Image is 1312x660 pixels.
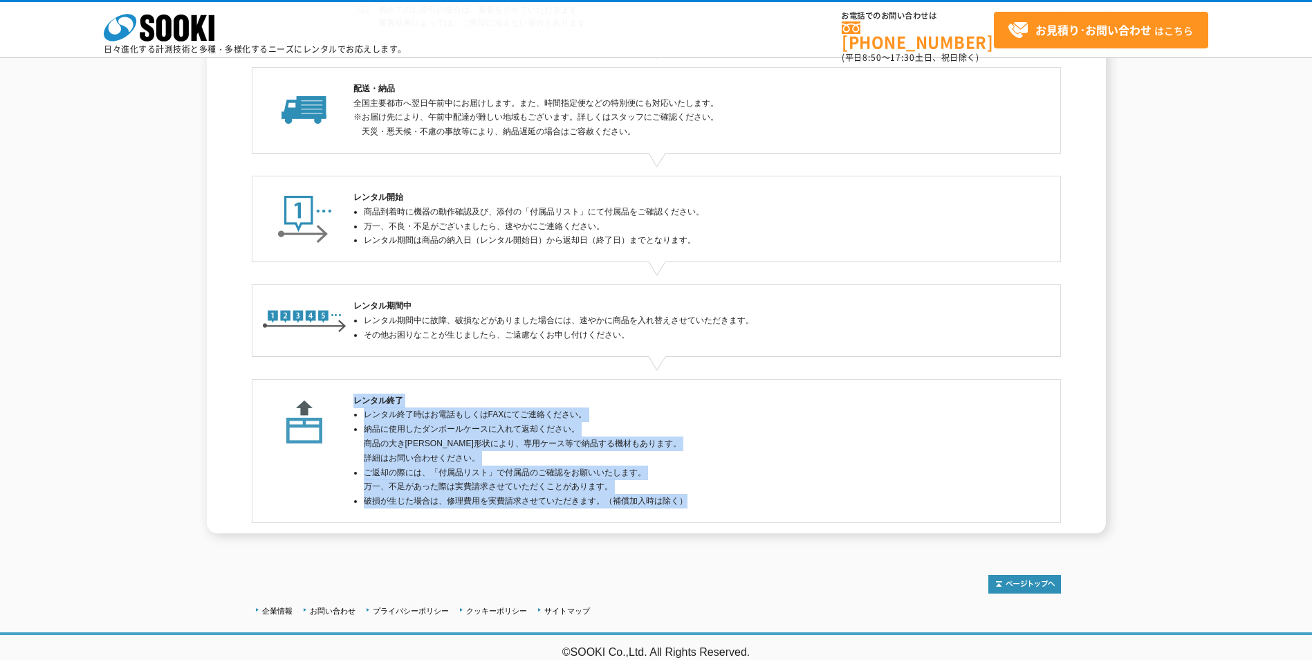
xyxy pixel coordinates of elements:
li: 破損が生じた場合は、修理費用を実費請求させていただきます。（補償加入時は除く） [364,494,959,508]
span: 8:50 [862,51,882,64]
p: 全国主要都市へ翌日午前中にお届けします。また、時間指定便などの特別便にも対応いたします。 [353,96,959,111]
span: はこちら [1008,20,1193,41]
p: 日々進化する計測技術と多種・多様化するニーズにレンタルでお応えします。 [104,45,407,53]
a: サイトマップ [544,607,590,615]
h2: レンタル終了 [353,394,959,408]
img: レンタル終了 [262,394,347,446]
li: レンタル終了時はお電話もしくはFAXにてご連絡ください。 [364,407,959,422]
a: クッキーポリシー [466,607,527,615]
a: お見積り･お問い合わせはこちら [994,12,1208,48]
li: 商品到着時に機器の動作確認及び、添付の「付属品リスト」にて付属品をご確認ください。 [364,205,959,219]
img: 配送・納品 [262,82,347,127]
img: レンタル開始 [262,190,348,244]
a: プライバシーポリシー [373,607,449,615]
a: お問い合わせ [310,607,355,615]
h2: 配送・納品 [353,82,959,96]
li: ご返却の際には、「付属品リスト」で付属品のご確認をお願いいたします。 万一、不足があった際は実費請求させていただくことがあります。 [364,466,959,495]
li: その他お困りなことが生じましたら、ご遠慮なくお申し付けください。 [364,328,959,342]
span: お電話でのお問い合わせは [842,12,994,20]
a: [PHONE_NUMBER] [842,21,994,50]
h2: レンタル期間中 [353,299,959,313]
strong: お見積り･お問い合わせ [1035,21,1152,38]
span: 17:30 [890,51,915,64]
li: 万一、不良・不足がございましたら、速やかにご連絡ください。 [364,219,959,234]
span: (平日 ～ 土日、祝日除く) [842,51,979,64]
li: レンタル期間は商品の納入日（レンタル開始日）から返却日（終了日）までとなります。 [364,233,959,248]
h2: レンタル開始 [353,190,959,205]
img: トップページへ [988,575,1061,594]
img: レンタル期間中 [262,299,347,338]
a: 企業情報 [262,607,293,615]
p: ※お届け先により、午前中配達が難しい地域もございます。詳しくはスタッフにご確認ください。 天災・悪天候・不慮の事故等により、納品遅延の場合はご容赦ください。 [362,110,959,139]
li: 納品に使用したダンボールケースに入れて返却ください。 商品の大き[PERSON_NAME]形状により、専用ケース等で納品する機材もあります。 詳細はお問い合わせください。 [364,422,959,465]
li: レンタル期間中に故障、破損などがありました場合には、速やかに商品を入れ替えさせていただきます。 [364,313,959,328]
